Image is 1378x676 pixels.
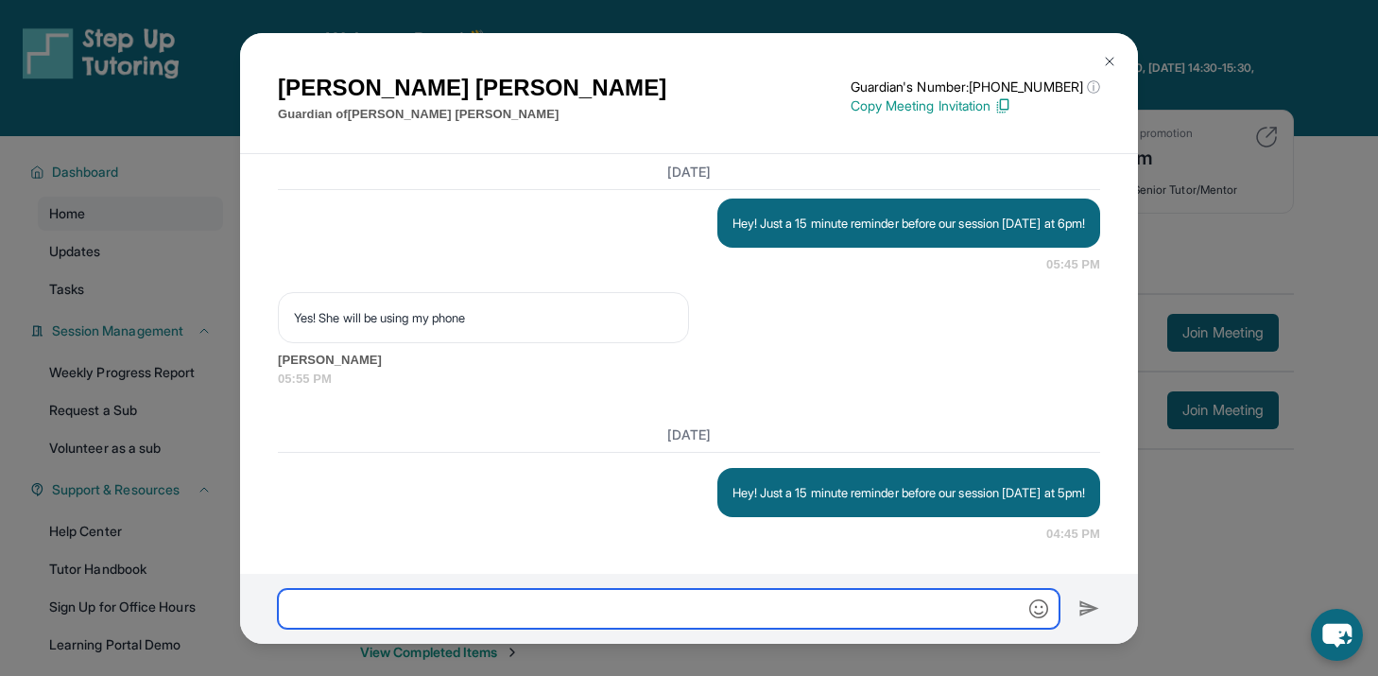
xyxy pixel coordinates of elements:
[851,78,1100,96] p: Guardian's Number: [PHONE_NUMBER]
[1046,525,1100,544] span: 04:45 PM
[278,105,666,124] p: Guardian of [PERSON_NAME] [PERSON_NAME]
[278,351,1100,370] span: [PERSON_NAME]
[278,370,1100,389] span: 05:55 PM
[994,97,1011,114] img: Copy Icon
[278,71,666,105] h1: [PERSON_NAME] [PERSON_NAME]
[1102,54,1117,69] img: Close Icon
[732,483,1085,502] p: Hey! Just a 15 minute reminder before our session [DATE] at 5pm!
[732,214,1085,233] p: Hey! Just a 15 minute reminder before our session [DATE] at 6pm!
[1311,609,1363,661] button: chat-button
[294,308,673,327] p: Yes! She will be using my phone
[851,96,1100,115] p: Copy Meeting Invitation
[1087,78,1100,96] span: ⓘ
[278,425,1100,444] h3: [DATE]
[1029,599,1048,618] img: Emoji
[1078,598,1100,620] img: Send icon
[278,162,1100,181] h3: [DATE]
[1046,255,1100,274] span: 05:45 PM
